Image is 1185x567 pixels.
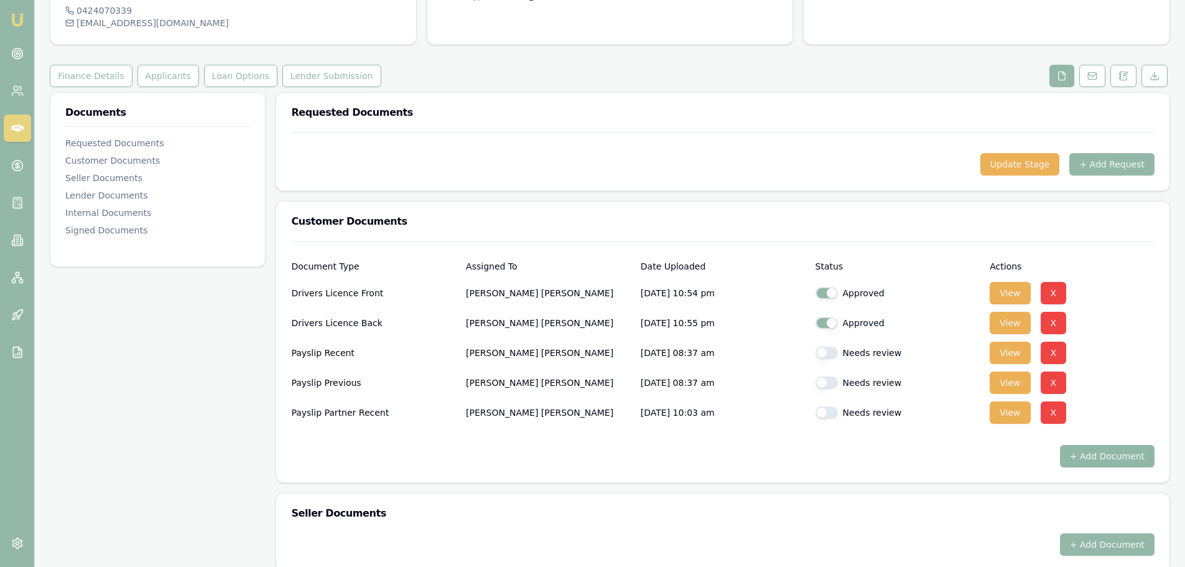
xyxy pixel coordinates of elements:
[1041,372,1067,394] button: X
[10,12,25,27] img: emu-icon-u.png
[65,17,401,29] div: [EMAIL_ADDRESS][DOMAIN_NAME]
[641,340,806,365] p: [DATE] 08:37 am
[990,312,1030,334] button: View
[291,108,1155,118] h3: Requested Documents
[816,347,980,359] div: Needs review
[65,108,250,118] h3: Documents
[291,370,456,395] div: Payslip Previous
[641,262,806,271] div: Date Uploaded
[641,400,806,425] p: [DATE] 10:03 am
[291,508,1155,518] h3: Seller Documents
[816,287,980,299] div: Approved
[990,262,1155,271] div: Actions
[466,400,631,425] p: [PERSON_NAME] [PERSON_NAME]
[137,65,199,87] button: Applicants
[641,370,806,395] p: [DATE] 08:37 am
[291,400,456,425] div: Payslip Partner Recent
[990,372,1030,394] button: View
[1041,282,1067,304] button: X
[1041,342,1067,364] button: X
[282,65,381,87] button: Lender Submission
[990,342,1030,364] button: View
[65,189,250,202] div: Lender Documents
[65,137,250,149] div: Requested Documents
[466,281,631,306] p: [PERSON_NAME] [PERSON_NAME]
[641,311,806,335] p: [DATE] 10:55 pm
[291,281,456,306] div: Drivers Licence Front
[65,154,250,167] div: Customer Documents
[816,262,980,271] div: Status
[65,207,250,219] div: Internal Documents
[291,262,456,271] div: Document Type
[50,65,135,87] a: Finance Details
[466,340,631,365] p: [PERSON_NAME] [PERSON_NAME]
[65,172,250,184] div: Seller Documents
[291,340,456,365] div: Payslip Recent
[65,4,401,17] div: 0424070339
[280,65,384,87] a: Lender Submission
[202,65,280,87] a: Loan Options
[135,65,202,87] a: Applicants
[1041,401,1067,424] button: X
[466,311,631,335] p: [PERSON_NAME] [PERSON_NAME]
[65,224,250,237] div: Signed Documents
[291,311,456,335] div: Drivers Licence Back
[990,282,1030,304] button: View
[980,153,1060,176] button: Update Stage
[204,65,277,87] button: Loan Options
[50,65,132,87] button: Finance Details
[466,262,631,271] div: Assigned To
[990,401,1030,424] button: View
[816,317,980,329] div: Approved
[466,370,631,395] p: [PERSON_NAME] [PERSON_NAME]
[641,281,806,306] p: [DATE] 10:54 pm
[816,377,980,389] div: Needs review
[1060,445,1155,467] button: + Add Document
[1060,533,1155,556] button: + Add Document
[1069,153,1155,176] button: + Add Request
[1041,312,1067,334] button: X
[816,406,980,419] div: Needs review
[291,217,1155,227] h3: Customer Documents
